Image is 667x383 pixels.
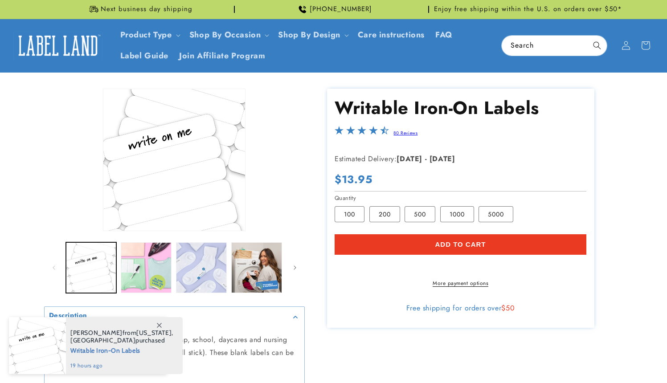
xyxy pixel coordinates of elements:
[440,206,474,222] label: 1000
[184,24,273,45] summary: Shop By Occasion
[335,304,586,313] div: Free shipping for orders over
[369,206,400,222] label: 200
[335,194,357,203] legend: Quantity
[70,329,123,337] span: [PERSON_NAME]
[335,96,586,119] h1: Writable Iron-On Labels
[335,153,557,166] p: Estimated Delivery:
[174,45,270,66] a: Join Affiliate Program
[13,32,102,59] img: Label Land
[397,154,422,164] strong: [DATE]
[273,24,352,45] summary: Shop By Design
[335,234,586,255] button: Add to cart
[335,279,586,287] a: More payment options
[358,30,425,40] span: Care instructions
[136,329,172,337] span: [US_STATE]
[435,240,486,249] span: Add to cart
[44,258,64,277] button: Slide left
[115,45,174,66] a: Label Guide
[49,311,88,320] h2: Description
[70,329,173,344] span: from , purchased
[120,29,172,41] a: Product Type
[70,336,135,344] span: [GEOGRAPHIC_DATA]
[45,307,304,327] summary: Description
[480,341,658,374] iframe: Gorgias Floating Chat
[120,51,169,61] span: Label Guide
[231,242,282,293] button: Load image 4 in gallery view
[179,51,265,61] span: Join Affiliate Program
[285,258,305,277] button: Slide right
[479,206,513,222] label: 5000
[310,5,372,14] span: [PHONE_NUMBER]
[506,303,515,313] span: 50
[587,36,607,55] button: Search
[405,206,435,222] label: 500
[278,29,340,41] a: Shop By Design
[352,24,430,45] a: Care instructions
[176,242,227,293] button: Load image 3 in gallery view
[335,172,372,186] span: $13.95
[189,30,261,40] span: Shop By Occasion
[121,242,172,293] button: Load image 2 in gallery view
[434,5,622,14] span: Enjoy free shipping within the U.S. on orders over $50*
[335,206,364,222] label: 100
[101,5,192,14] span: Next business day shipping
[501,303,506,313] span: $
[430,154,455,164] strong: [DATE]
[66,242,117,293] button: Load image 1 in gallery view
[393,130,417,136] a: 80 Reviews
[425,154,427,164] strong: -
[335,128,389,139] span: 4.3-star overall rating
[430,24,458,45] a: FAQ
[10,29,106,63] a: Label Land
[115,24,184,45] summary: Product Type
[435,30,453,40] span: FAQ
